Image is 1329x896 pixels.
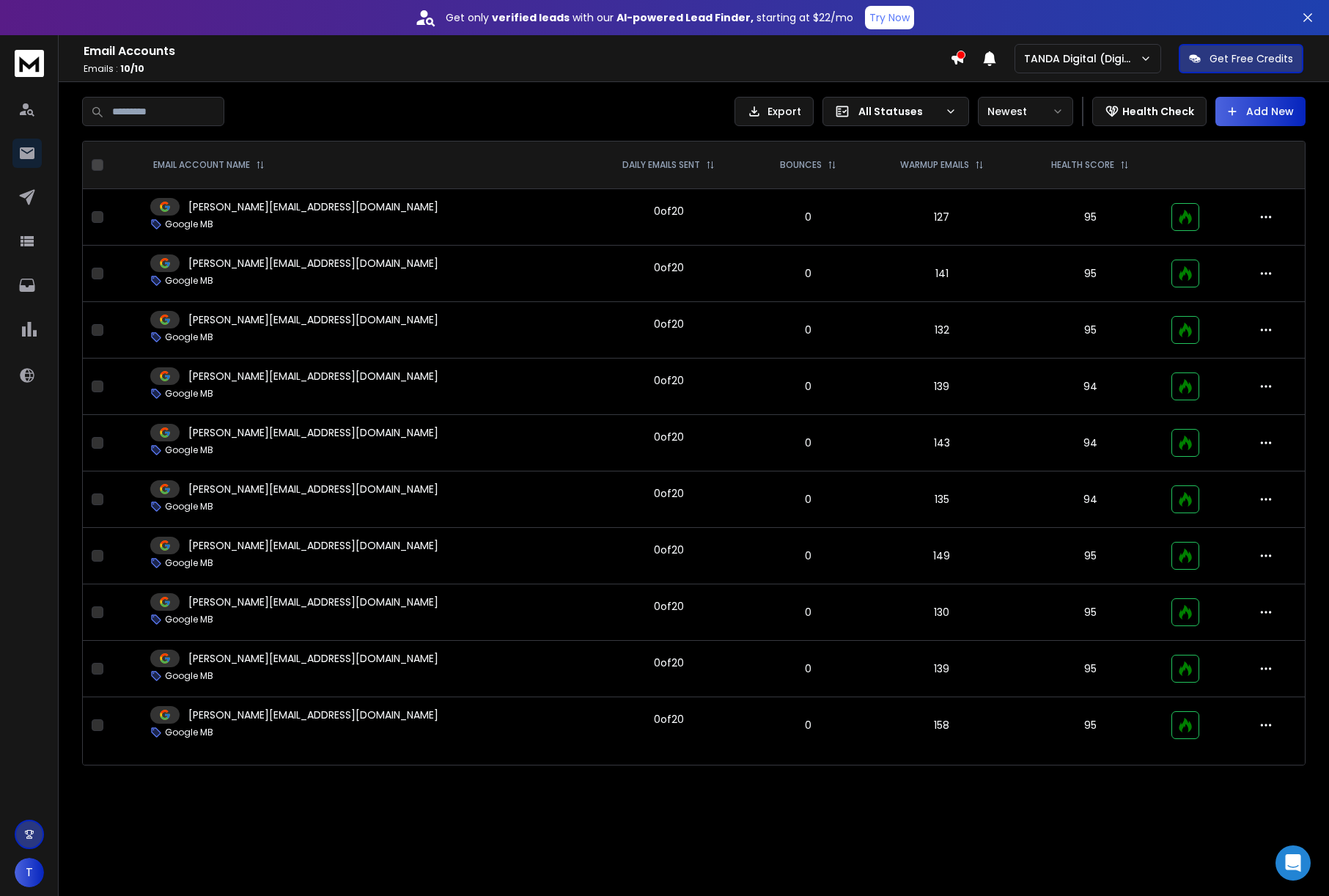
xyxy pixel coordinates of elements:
[188,312,438,327] p: [PERSON_NAME][EMAIL_ADDRESS][DOMAIN_NAME]
[866,528,1018,584] td: 149
[654,260,684,275] div: 0 of 20
[1018,359,1163,415] td: 94
[654,317,684,331] div: 0 of 20
[1018,302,1163,359] td: 95
[120,62,144,75] span: 10 / 10
[866,246,1018,302] td: 141
[1092,97,1207,126] button: Health Check
[654,486,684,501] div: 0 of 20
[858,104,939,119] p: All Statuses
[1018,584,1163,641] td: 95
[760,492,857,507] p: 0
[1018,471,1163,528] td: 94
[1210,51,1293,66] p: Get Free Credits
[1018,189,1163,246] td: 95
[654,656,684,670] div: 0 of 20
[866,471,1018,528] td: 135
[1024,51,1140,66] p: TANDA Digital (Digital Sip)
[866,359,1018,415] td: 139
[866,302,1018,359] td: 132
[654,543,684,557] div: 0 of 20
[760,718,857,732] p: 0
[165,275,213,287] p: Google MB
[1179,44,1303,73] button: Get Free Credits
[1018,697,1163,754] td: 95
[654,373,684,388] div: 0 of 20
[188,538,438,553] p: [PERSON_NAME][EMAIL_ADDRESS][DOMAIN_NAME]
[1018,528,1163,584] td: 95
[1018,415,1163,471] td: 94
[760,661,857,676] p: 0
[165,331,213,343] p: Google MB
[188,708,438,722] p: [PERSON_NAME][EMAIL_ADDRESS][DOMAIN_NAME]
[188,369,438,383] p: [PERSON_NAME][EMAIL_ADDRESS][DOMAIN_NAME]
[760,548,857,563] p: 0
[188,482,438,496] p: [PERSON_NAME][EMAIL_ADDRESS][DOMAIN_NAME]
[760,436,857,450] p: 0
[866,584,1018,641] td: 130
[869,10,910,25] p: Try Now
[616,10,754,25] strong: AI-powered Lead Finder,
[165,614,213,625] p: Google MB
[188,651,438,666] p: [PERSON_NAME][EMAIL_ADDRESS][DOMAIN_NAME]
[978,97,1073,126] button: Newest
[188,425,438,440] p: [PERSON_NAME][EMAIL_ADDRESS][DOMAIN_NAME]
[760,605,857,620] p: 0
[760,210,857,224] p: 0
[866,697,1018,754] td: 158
[760,323,857,337] p: 0
[865,6,914,29] button: Try Now
[654,599,684,614] div: 0 of 20
[760,266,857,281] p: 0
[446,10,853,25] p: Get only with our starting at $22/mo
[15,858,44,887] button: T
[165,219,213,230] p: Google MB
[654,430,684,444] div: 0 of 20
[188,199,438,214] p: [PERSON_NAME][EMAIL_ADDRESS][DOMAIN_NAME]
[188,256,438,271] p: [PERSON_NAME][EMAIL_ADDRESS][DOMAIN_NAME]
[165,444,213,456] p: Google MB
[1122,104,1194,119] p: Health Check
[165,670,213,682] p: Google MB
[1018,246,1163,302] td: 95
[492,10,570,25] strong: verified leads
[735,97,814,126] button: Export
[153,159,265,171] div: EMAIL ACCOUNT NAME
[1215,97,1306,126] button: Add New
[900,159,969,171] p: WARMUP EMAILS
[1275,845,1311,881] div: Open Intercom Messenger
[165,501,213,513] p: Google MB
[760,379,857,394] p: 0
[165,388,213,400] p: Google MB
[188,595,438,609] p: [PERSON_NAME][EMAIL_ADDRESS][DOMAIN_NAME]
[1018,641,1163,697] td: 95
[165,557,213,569] p: Google MB
[15,50,44,77] img: logo
[866,415,1018,471] td: 143
[84,43,950,60] h1: Email Accounts
[654,204,684,219] div: 0 of 20
[654,712,684,727] div: 0 of 20
[866,641,1018,697] td: 139
[780,159,822,171] p: BOUNCES
[84,63,950,75] p: Emails :
[1051,159,1114,171] p: HEALTH SCORE
[622,159,700,171] p: DAILY EMAILS SENT
[165,727,213,738] p: Google MB
[866,189,1018,246] td: 127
